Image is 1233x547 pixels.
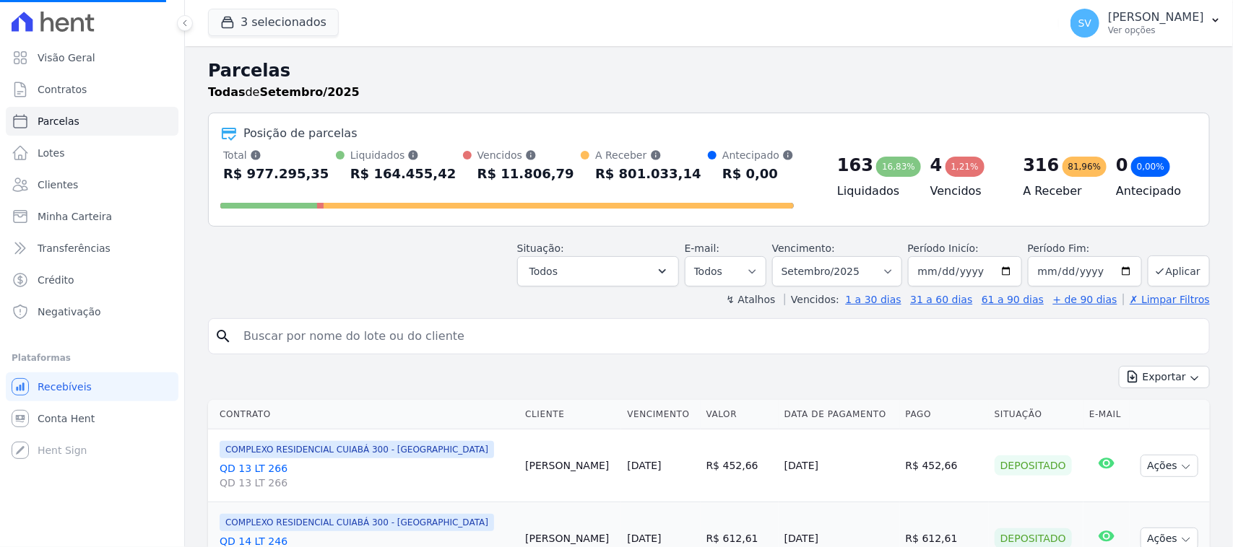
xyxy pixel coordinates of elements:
span: Contratos [38,82,87,97]
label: E-mail: [685,242,720,254]
span: Recebíveis [38,380,92,394]
button: Exportar [1119,366,1210,388]
p: Ver opções [1108,25,1204,36]
span: COMPLEXO RESIDENCIAL CUIABÁ 300 - [GEOGRAPHIC_DATA] [220,441,494,458]
div: Vencidos [477,148,574,162]
button: Aplicar [1148,255,1210,286]
span: Visão Geral [38,51,95,65]
strong: Setembro/2025 [260,85,360,99]
th: E-mail [1083,400,1130,429]
a: Contratos [6,75,178,104]
span: Todos [529,263,558,280]
a: Lotes [6,139,178,167]
div: Liquidados [350,148,457,162]
div: 0,00% [1131,157,1170,177]
a: Transferências [6,234,178,263]
a: [DATE] [627,533,661,544]
span: Minha Carteira [38,209,112,224]
th: Contrato [208,400,519,429]
th: Cliente [519,400,621,429]
td: R$ 452,66 [701,429,779,502]
div: 163 [837,154,873,177]
i: search [215,328,232,345]
th: Valor [701,400,779,429]
span: COMPLEXO RESIDENCIAL CUIABÁ 300 - [GEOGRAPHIC_DATA] [220,514,494,531]
a: ✗ Limpar Filtros [1123,294,1210,305]
th: Situação [989,400,1083,429]
div: Plataformas [12,349,173,367]
button: SV [PERSON_NAME] Ver opções [1059,3,1233,43]
span: SV [1078,18,1091,28]
div: 4 [930,154,943,177]
span: QD 13 LT 266 [220,476,514,490]
span: Parcelas [38,114,79,128]
span: Lotes [38,146,65,160]
h4: A Receber [1024,183,1094,200]
a: 1 a 30 dias [846,294,901,305]
label: Vencimento: [772,242,835,254]
div: R$ 0,00 [722,162,794,185]
a: Clientes [6,170,178,199]
span: Clientes [38,178,78,192]
div: 1,21% [946,157,985,177]
td: [DATE] [779,429,900,502]
p: [PERSON_NAME] [1108,10,1204,25]
th: Pago [900,400,989,429]
a: + de 90 dias [1053,294,1117,305]
a: Recebíveis [6,372,178,401]
input: Buscar por nome do lote ou do cliente [235,322,1203,351]
div: R$ 801.033,14 [595,162,701,185]
button: Todos [517,256,679,286]
div: R$ 977.295,35 [223,162,329,185]
div: R$ 11.806,79 [477,162,574,185]
strong: Todas [208,85,246,99]
h2: Parcelas [208,58,1210,84]
label: Situação: [517,242,564,254]
div: Posição de parcelas [243,125,358,142]
div: 316 [1024,154,1060,177]
div: Total [223,148,329,162]
span: Conta Hent [38,411,95,426]
a: Crédito [6,266,178,294]
a: QD 13 LT 266QD 13 LT 266 [220,461,514,490]
label: Período Fim: [1028,241,1142,256]
div: 81,96% [1063,157,1107,177]
a: Negativação [6,297,178,326]
td: R$ 452,66 [900,429,989,502]
a: Visão Geral [6,43,178,72]
label: Vencidos: [784,294,839,305]
a: Minha Carteira [6,202,178,231]
div: Depositado [995,455,1072,476]
th: Data de Pagamento [779,400,900,429]
span: Crédito [38,273,74,287]
h4: Liquidados [837,183,907,200]
div: 16,83% [876,157,921,177]
a: [DATE] [627,460,661,471]
th: Vencimento [621,400,700,429]
td: [PERSON_NAME] [519,429,621,502]
a: Conta Hent [6,404,178,433]
label: Período Inicío: [908,242,979,254]
p: de [208,84,360,101]
div: R$ 164.455,42 [350,162,457,185]
div: Antecipado [722,148,794,162]
span: Negativação [38,305,101,319]
button: 3 selecionados [208,9,339,36]
div: A Receber [595,148,701,162]
h4: Antecipado [1116,183,1186,200]
div: 0 [1116,154,1128,177]
h4: Vencidos [930,183,1000,200]
a: 31 a 60 dias [910,294,972,305]
span: Transferências [38,241,111,255]
button: Ações [1141,455,1198,477]
a: 61 a 90 dias [982,294,1044,305]
label: ↯ Atalhos [726,294,775,305]
a: Parcelas [6,107,178,136]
